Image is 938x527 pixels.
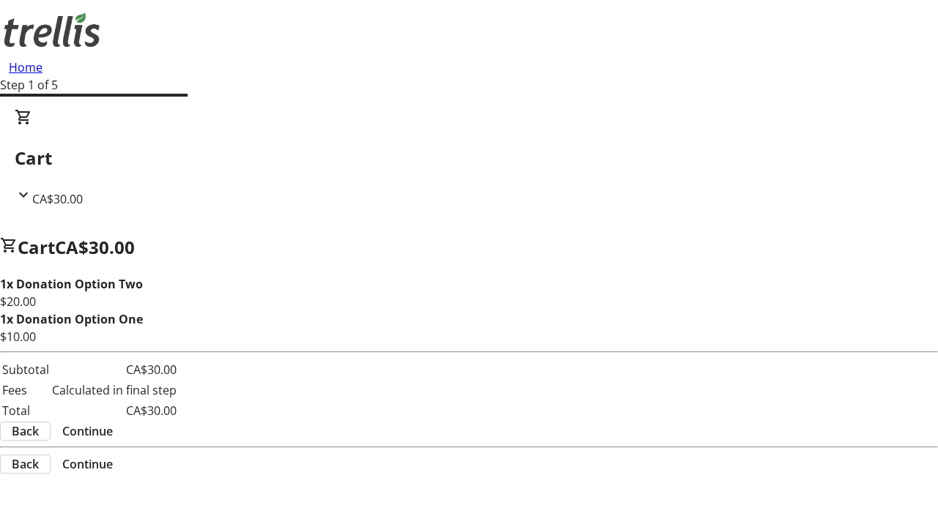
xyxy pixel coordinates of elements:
span: Continue [62,422,113,440]
h2: Cart [15,145,923,171]
span: Cart [18,235,55,259]
td: Total [1,401,50,420]
td: Subtotal [1,360,50,379]
td: CA$30.00 [51,401,177,420]
span: Continue [62,455,113,473]
span: Back [12,455,39,473]
span: Back [12,422,39,440]
td: CA$30.00 [51,360,177,379]
div: CartCA$30.00 [15,108,923,208]
span: CA$30.00 [55,235,135,259]
span: CA$30.00 [32,191,83,207]
button: Continue [51,455,125,473]
button: Continue [51,422,125,440]
td: Fees [1,381,50,400]
td: Calculated in final step [51,381,177,400]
